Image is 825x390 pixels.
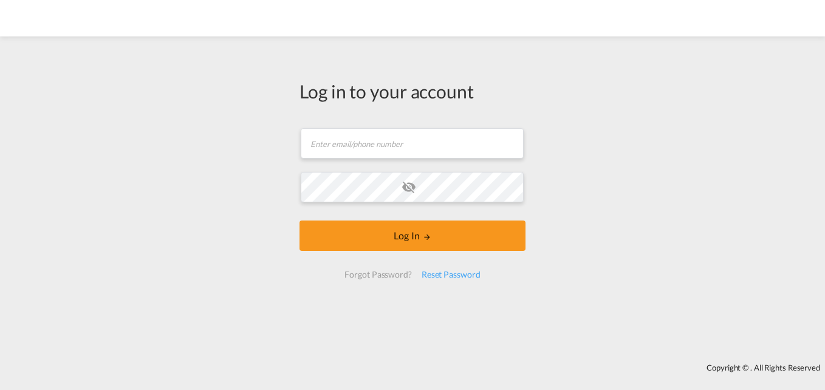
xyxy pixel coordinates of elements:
div: Forgot Password? [340,264,416,286]
input: Enter email/phone number [301,128,524,159]
div: Log in to your account [300,78,525,104]
md-icon: icon-eye-off [402,180,416,194]
button: LOGIN [300,221,525,251]
div: Reset Password [417,264,485,286]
